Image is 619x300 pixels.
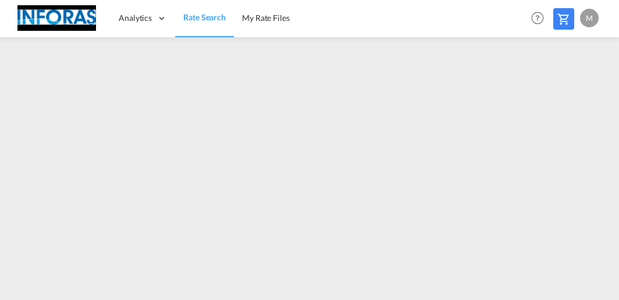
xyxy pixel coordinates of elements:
div: Help [528,8,553,29]
div: M [580,9,599,27]
span: Help [528,8,547,28]
span: Rate Search [183,12,226,22]
img: eff75c7098ee11eeb65dd1c63e392380.jpg [17,5,96,31]
span: My Rate Files [242,13,290,23]
span: Analytics [119,12,152,24]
